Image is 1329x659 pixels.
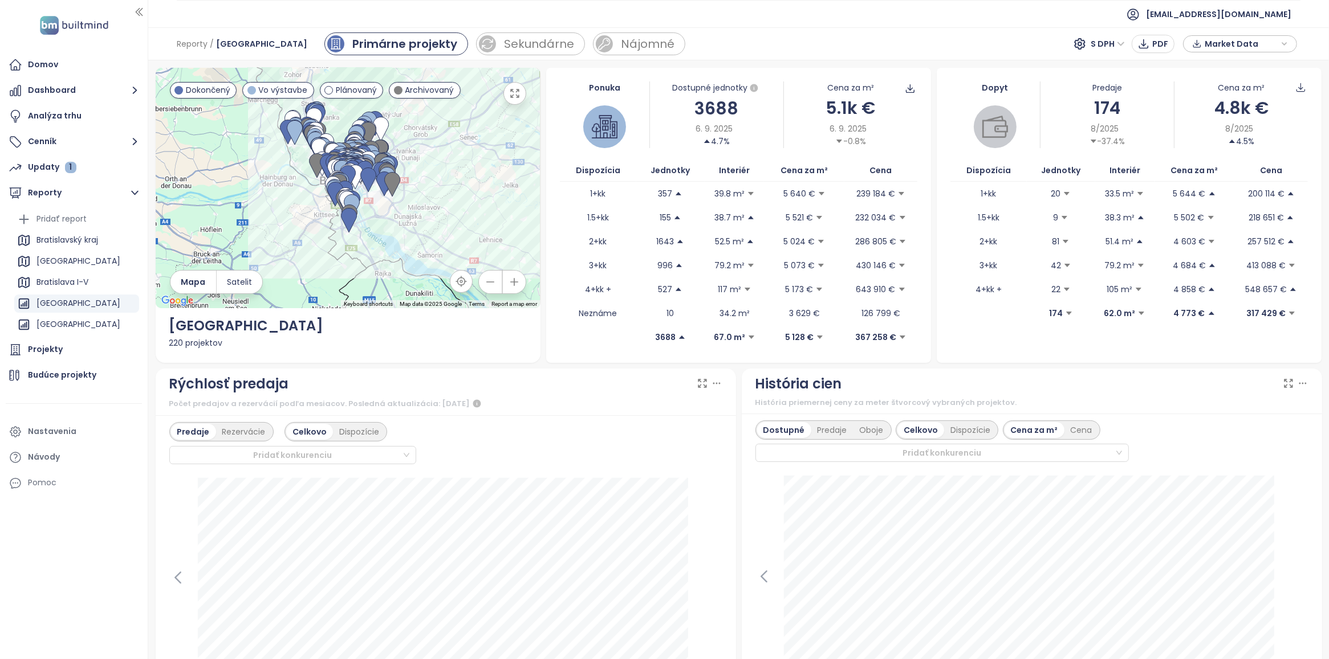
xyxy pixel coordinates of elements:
div: 1 [65,162,76,173]
span: caret-down [1063,261,1071,269]
span: caret-down [815,214,823,222]
span: caret-up [673,214,681,222]
span: caret-down [1288,261,1296,269]
td: 3+kk [560,253,636,277]
th: Cena za m² [1155,159,1235,182]
p: 357 [658,187,672,200]
span: / [210,34,214,54]
td: 2+kk [560,230,636,253]
span: caret-down [816,333,824,341]
span: caret-up [676,238,684,245]
div: Predaje [811,422,854,438]
p: 79.2 m² [1104,259,1135,272]
p: 5 521 € [786,211,813,224]
div: Cena za m² [827,81,874,94]
a: Updaty 1 [6,156,142,179]
span: Market Data [1205,35,1278,52]
p: 413 088 € [1246,259,1286,272]
span: caret-down [1288,309,1296,317]
span: caret-up [1208,190,1216,198]
th: Cena [844,159,917,182]
span: caret-up [674,285,682,293]
span: caret-down [817,238,825,245]
span: 8/2025 [1091,122,1119,135]
span: caret-down [835,137,843,145]
div: Dispozície [333,424,385,440]
span: caret-down [818,190,826,198]
p: 117 m² [718,283,741,296]
div: [GEOGRAPHIC_DATA] [14,252,139,271]
span: caret-up [746,238,754,245]
span: caret-up [675,261,683,269]
span: [GEOGRAPHIC_DATA] [216,34,307,54]
span: caret-down [1207,214,1215,222]
p: 79.2 m² [714,259,745,272]
div: Bratislavský kraj [36,233,98,247]
td: 1+kk [950,182,1026,206]
div: Pridať report [36,212,87,226]
span: caret-down [1090,137,1098,145]
button: Satelit [217,271,262,293]
div: Dopyt [950,81,1040,94]
p: 52.5 m² [715,235,744,248]
span: caret-down [1060,214,1068,222]
div: Budúce projekty [28,368,96,382]
span: Vo výstavbe [259,84,308,96]
p: 22 [1051,283,1060,296]
div: [GEOGRAPHIC_DATA] [14,316,139,334]
span: 8/2025 [1225,122,1253,135]
th: Dispozícia [950,159,1026,182]
span: caret-up [1208,261,1216,269]
span: caret-up [1136,238,1144,245]
div: Pomoc [6,472,142,494]
p: 5 502 € [1174,211,1205,224]
span: Dokončený [186,84,230,96]
p: 5 073 € [784,259,815,272]
p: 3 629 € [789,307,820,320]
p: 10 [666,307,674,320]
p: 174 [1049,307,1063,320]
span: Satelit [227,276,252,288]
span: caret-up [1208,309,1216,317]
span: [EMAIL_ADDRESS][DOMAIN_NAME] [1146,1,1291,28]
span: caret-down [817,261,825,269]
span: caret-down [899,238,907,245]
button: Cenník [6,130,142,153]
span: Mapa [181,276,205,288]
span: caret-down [899,214,907,222]
a: Report a map error [491,301,537,307]
button: Reporty [6,182,142,204]
th: Jednotky [636,159,705,182]
p: 367 258 € [855,331,896,343]
div: button [1189,35,1291,52]
a: Analýza trhu [6,105,142,128]
p: 105 m² [1107,283,1132,296]
span: caret-down [1137,261,1145,269]
span: Archivovaný [405,84,454,96]
span: caret-down [899,333,907,341]
span: caret-up [674,190,682,198]
div: 174 [1041,95,1174,121]
div: Projekty [28,342,63,357]
p: 527 [658,283,672,296]
a: Nastavenia [6,420,142,443]
td: 1.5+kk [950,206,1026,230]
div: 4.5% [1228,135,1254,148]
div: 220 projektov [169,337,527,349]
a: sale [476,32,585,55]
th: Interiér [705,159,764,182]
div: Predaje [1041,81,1174,94]
div: 4.8k € [1174,95,1308,121]
p: 643 910 € [856,283,896,296]
p: 51.4 m² [1106,235,1133,248]
p: 62.0 m² [1104,307,1135,320]
p: 239 184 € [856,187,895,200]
p: 39.8 m² [714,187,745,200]
p: 5 644 € [1173,187,1206,200]
p: 34.2 m² [720,307,750,320]
p: 218 651 € [1249,211,1284,224]
button: Keyboard shortcuts [344,300,393,308]
span: caret-down [898,261,906,269]
p: 5 128 € [785,331,814,343]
